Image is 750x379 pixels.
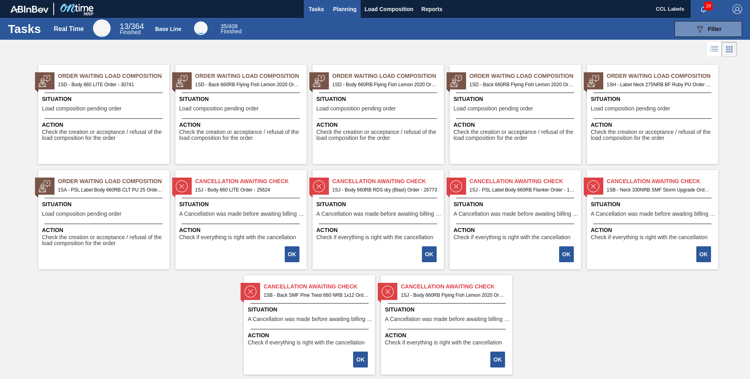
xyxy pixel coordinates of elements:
[8,24,43,33] h1: Tasks
[674,21,742,37] button: Filter
[221,24,242,34] div: Base Line
[317,234,433,240] span: Check if everything is right with the cancellation
[707,42,722,57] div: List Vision
[39,75,51,87] img: status
[248,316,373,322] span: A Cancellation was made before awaiting billing stage
[591,211,716,217] span: A Cancellation was made before awaiting billing stage
[179,234,296,240] span: Check if everything is right with the cancellation
[58,80,163,89] span: 1SD - Body 660 LITE Order - 30741
[454,200,579,209] span: Situation
[332,186,437,194] span: 1SJ - Body 660RB RDS dry (Blast) Order - 26773
[120,22,144,31] span: / 364
[248,331,373,340] span: Action
[708,26,721,32] span: Filter
[194,21,208,35] div: Base Line
[422,246,437,262] button: OK
[42,200,167,209] span: Situation
[58,186,163,194] span: 1SA - PSL Label Body 660RB CLT PU 25 Order - 31136
[176,180,188,192] img: status
[733,4,742,14] img: Logout
[179,106,259,112] span: Load composition pending order
[454,129,579,141] span: Check the creation or acceptance / refusal of the load composition for the order
[490,352,505,367] button: OK
[179,121,305,129] span: Action
[42,106,122,112] span: Load composition pending order
[691,4,716,15] button: Notifications
[120,22,128,31] span: 13
[286,246,300,263] div: Complete task: 2199178
[454,106,533,112] span: Load composition pending order
[454,226,579,234] span: Action
[313,75,325,87] img: status
[591,121,716,129] span: Action
[264,282,375,291] span: Cancellation Awaiting Check
[385,306,510,314] span: Situation
[353,352,368,367] button: OK
[195,177,307,186] span: Cancellation Awaiting Check
[155,26,181,32] div: Base Line
[54,25,84,33] div: Real Time
[317,226,442,234] span: Action
[58,72,169,80] span: Order Waiting Load Composition
[454,234,571,240] span: Check if everything is right with the cancellation
[591,234,708,240] span: Check if everything is right with the cancellation
[385,340,502,346] span: Check if everything is right with the cancellation
[10,6,49,13] img: TNhmsLtSVTkK8tSr43FrP2fwEKptu5GPRR3wAAAABJRU5ErkJggg==
[42,129,167,141] span: Check the creation or acceptance / refusal of the load composition for the order
[264,291,369,300] span: 1SB - Back SMF Pine Twist 660 NRB 1x12 Order - 24140
[591,226,716,234] span: Action
[454,95,579,103] span: Situation
[591,129,716,141] span: Check the creation or acceptance / refusal of the load composition for the order
[354,351,369,368] div: Complete task: 2199309
[560,246,575,263] div: Complete task: 2199294
[382,286,394,298] img: status
[450,180,462,192] img: status
[221,28,242,35] span: Finished
[704,2,713,10] span: 16
[454,211,579,217] span: A Cancellation was made before awaiting billing stage
[285,246,299,262] button: OK
[401,291,506,300] span: 1SJ - Body 660RB Flying Fish Lemon 2020 Order - 25951
[491,351,506,368] div: Complete task: 2199398
[317,95,442,103] span: Situation
[179,226,305,234] span: Action
[401,282,512,291] span: Cancellation Awaiting Check
[58,177,169,186] span: Order Waiting Load Composition
[422,4,443,14] span: Reports
[39,180,51,192] img: status
[559,246,574,262] button: OK
[179,129,305,141] span: Check the creation or acceptance / refusal of the load composition for the order
[42,211,122,217] span: Load composition pending order
[607,72,718,80] span: Order Waiting Load Composition
[42,234,167,247] span: Check the creation or acceptance / refusal of the load composition for the order
[195,186,300,194] span: 1SJ - Body 660 LITE Order - 25624
[179,95,305,103] span: Situation
[607,177,718,186] span: Cancellation Awaiting Check
[221,23,227,29] span: 35
[221,23,238,29] span: / 408
[313,180,325,192] img: status
[317,211,442,217] span: A Cancellation was made before awaiting billing stage
[385,316,510,322] span: A Cancellation was made before awaiting billing stage
[308,4,325,14] span: Tasks
[248,306,373,314] span: Situation
[591,95,716,103] span: Situation
[317,121,442,129] span: Action
[470,177,581,186] span: Cancellation Awaiting Check
[333,4,357,14] span: Planning
[450,75,462,87] img: status
[365,4,414,14] span: Load Composition
[93,19,111,37] div: Real Time
[179,200,305,209] span: Situation
[176,75,188,87] img: status
[587,180,599,192] img: status
[423,246,437,263] div: Complete task: 2199292
[245,286,256,298] img: status
[722,42,737,57] div: Card Vision
[607,186,712,194] span: 1SB - Neck 330NRB SMF Storm Upgrade Order - 18481
[42,95,167,103] span: Situation
[195,80,300,89] span: 1SD - Back 660RB Flying Fish Lemon 2020 Order - 30779
[470,80,575,89] span: 1SD - Back 660RB Flying Fish Lemon 2020 Order - 31012
[195,72,307,80] span: Order Waiting Load Composition
[317,106,396,112] span: Load composition pending order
